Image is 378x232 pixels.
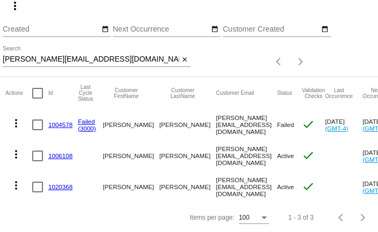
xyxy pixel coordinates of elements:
[211,25,219,34] mat-icon: date_range
[290,51,311,72] button: Next page
[325,109,362,140] mat-cell: [DATE]
[10,148,23,161] mat-icon: more_vert
[48,121,72,128] a: 1004578
[103,171,159,203] mat-cell: [PERSON_NAME]
[103,140,159,171] mat-cell: [PERSON_NAME]
[48,90,53,96] button: Change sorting for Id
[10,117,23,130] mat-icon: more_vert
[159,171,216,203] mat-cell: [PERSON_NAME]
[113,25,209,34] input: Next Occurrence
[331,207,352,228] button: Previous page
[216,140,277,171] mat-cell: [PERSON_NAME][EMAIL_ADDRESS][DOMAIN_NAME]
[302,149,315,162] mat-icon: check
[159,109,216,140] mat-cell: [PERSON_NAME]
[277,152,294,159] span: Active
[216,109,277,140] mat-cell: [PERSON_NAME][EMAIL_ADDRESS][DOMAIN_NAME]
[277,121,294,128] span: Failed
[321,25,329,34] mat-icon: date_range
[78,84,93,102] button: Change sorting for LastProcessingCycleId
[223,25,319,34] input: Customer Created
[325,87,353,99] button: Change sorting for LastOccurrenceUtc
[302,180,315,193] mat-icon: check
[3,55,179,64] input: Search
[159,87,206,99] button: Change sorting for CustomerLastName
[48,183,72,190] a: 1020368
[181,56,188,64] mat-icon: close
[190,214,234,221] div: Items per page:
[5,77,32,109] mat-header-cell: Actions
[239,214,269,222] mat-select: Items per page:
[48,152,72,159] a: 1006108
[216,171,277,203] mat-cell: [PERSON_NAME][EMAIL_ADDRESS][DOMAIN_NAME]
[216,90,254,96] button: Change sorting for CustomerEmail
[302,118,315,131] mat-icon: check
[103,87,149,99] button: Change sorting for CustomerFirstName
[179,54,191,65] button: Clear
[288,214,314,221] div: 1 - 3 of 3
[352,207,374,228] button: Next page
[325,125,348,132] a: (GMT-4)
[3,25,99,34] input: Created
[277,183,294,190] span: Active
[268,51,290,72] button: Previous page
[101,25,109,34] mat-icon: date_range
[78,118,95,125] a: Failed
[10,179,23,192] mat-icon: more_vert
[159,140,216,171] mat-cell: [PERSON_NAME]
[277,90,292,96] button: Change sorting for Status
[103,109,159,140] mat-cell: [PERSON_NAME]
[302,77,325,109] mat-header-cell: Validation Checks
[78,125,96,132] a: (3000)
[239,214,250,221] span: 100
